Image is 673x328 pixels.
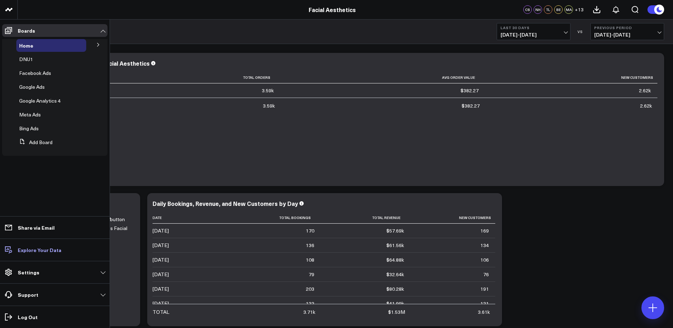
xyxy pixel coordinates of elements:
div: [DATE] [153,285,169,293]
div: $32.64k [386,271,404,278]
div: 170 [306,227,314,234]
div: 2.62k [640,102,652,109]
div: 136 [306,242,314,249]
div: $61.56k [386,242,404,249]
div: 134 [480,242,489,249]
a: Bing Ads [19,126,39,131]
button: Previous Period[DATE]-[DATE] [590,23,664,40]
th: Total Bookings [224,212,321,224]
th: New Customers [485,72,657,83]
div: 191 [480,285,489,293]
a: Meta Ads [19,112,41,117]
div: [DATE] [153,256,169,263]
span: Meta Ads [19,111,41,118]
a: Facial Aesthetics [309,6,356,13]
div: NH [534,5,542,14]
div: VS [574,29,587,34]
div: 169 [480,227,489,234]
b: Last 30 Days [501,26,567,30]
div: 3.71k [303,308,315,316]
div: 106 [480,256,489,263]
div: BE [554,5,563,14]
div: 122 [306,300,314,307]
div: [DATE] [153,227,169,234]
div: MA [564,5,573,14]
span: Bing Ads [19,125,39,132]
a: Home [19,43,33,48]
div: TOTAL [153,308,169,316]
span: + 13 [575,7,584,12]
div: 76 [483,271,489,278]
div: TL [544,5,552,14]
p: Settings [18,269,39,275]
button: +13 [575,5,584,14]
b: Previous Period [594,26,660,30]
div: $57.69k [386,227,404,234]
p: Explore Your Data [18,247,61,253]
span: [DATE] - [DATE] [501,32,567,38]
div: 203 [306,285,314,293]
div: $1.53M [388,308,405,316]
div: 3.59k [263,102,275,109]
div: 3.59k [262,87,274,94]
button: Last 30 Days[DATE]-[DATE] [497,23,570,40]
th: Date [153,212,224,224]
a: DNU1 [19,56,33,62]
button: Add Board [16,136,53,149]
th: New Customers [410,212,495,224]
div: $382.27 [462,102,480,109]
div: $41.99k [386,300,404,307]
span: Google Ads [19,83,45,90]
div: $64.88k [386,256,404,263]
div: 3.61k [478,308,490,316]
p: Share via Email [18,225,55,230]
div: CS [523,5,532,14]
a: Google Ads [19,84,45,90]
div: 79 [309,271,314,278]
span: Home [19,42,33,49]
a: Google Analytics 4 [19,98,61,104]
span: Google Analytics 4 [19,97,61,104]
th: Total Orders [103,72,280,83]
p: Support [18,292,38,297]
div: 121 [480,300,489,307]
div: 2.62k [639,87,651,94]
div: [DATE] [153,271,169,278]
span: [DATE] - [DATE] [594,32,660,38]
div: $80.28k [386,285,404,293]
th: Avg Order Value [280,72,485,83]
th: Total Revenue [321,212,410,224]
div: [DATE] [153,300,169,307]
a: Log Out [2,311,107,323]
div: 108 [306,256,314,263]
div: $382.27 [460,87,479,94]
div: [DATE] [153,242,169,249]
p: Log Out [18,314,38,320]
div: Daily Bookings, Revenue, and New Customers by Day [153,199,298,207]
p: Boards [18,28,35,33]
a: Facebook Ads [19,70,51,76]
